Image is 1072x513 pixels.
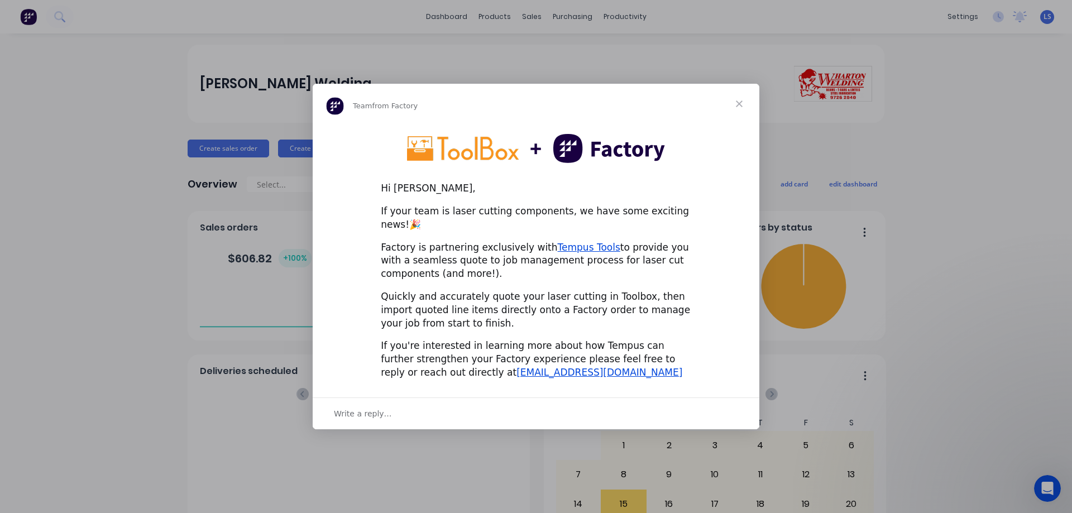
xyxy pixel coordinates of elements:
div: Open conversation and reply [313,397,759,429]
span: Team [353,102,372,110]
img: Profile image for Team [326,97,344,115]
div: Quickly and accurately quote your laser cutting in Toolbox, then import quoted line items directl... [381,290,691,330]
a: [EMAIL_ADDRESS][DOMAIN_NAME] [516,367,682,378]
span: Close [719,84,759,124]
div: Factory is partnering exclusively with to provide you with a seamless quote to job management pro... [381,241,691,281]
div: Hi [PERSON_NAME], [381,182,691,195]
div: If your team is laser cutting components, we have some exciting news!🎉 [381,205,691,232]
span: from Factory [372,102,418,110]
a: Tempus Tools [558,242,620,253]
span: Write a reply… [334,406,392,421]
div: If you're interested in learning more about how Tempus can further strengthen your Factory experi... [381,339,691,379]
